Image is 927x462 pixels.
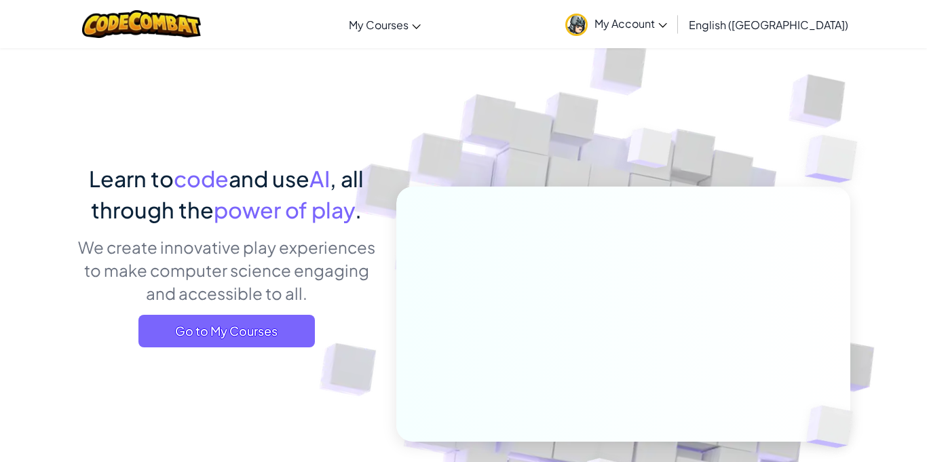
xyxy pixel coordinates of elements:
[349,18,409,32] span: My Courses
[594,16,667,31] span: My Account
[229,165,309,192] span: and use
[602,101,700,202] img: Overlap cubes
[682,6,855,43] a: English ([GEOGRAPHIC_DATA])
[689,18,848,32] span: English ([GEOGRAPHIC_DATA])
[82,10,201,38] img: CodeCombat logo
[214,196,355,223] span: power of play
[565,14,588,36] img: avatar
[559,3,674,45] a: My Account
[355,196,362,223] span: .
[778,102,895,216] img: Overlap cubes
[77,235,376,305] p: We create innovative play experiences to make computer science engaging and accessible to all.
[89,165,174,192] span: Learn to
[342,6,428,43] a: My Courses
[309,165,330,192] span: AI
[174,165,229,192] span: code
[138,315,315,347] a: Go to My Courses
